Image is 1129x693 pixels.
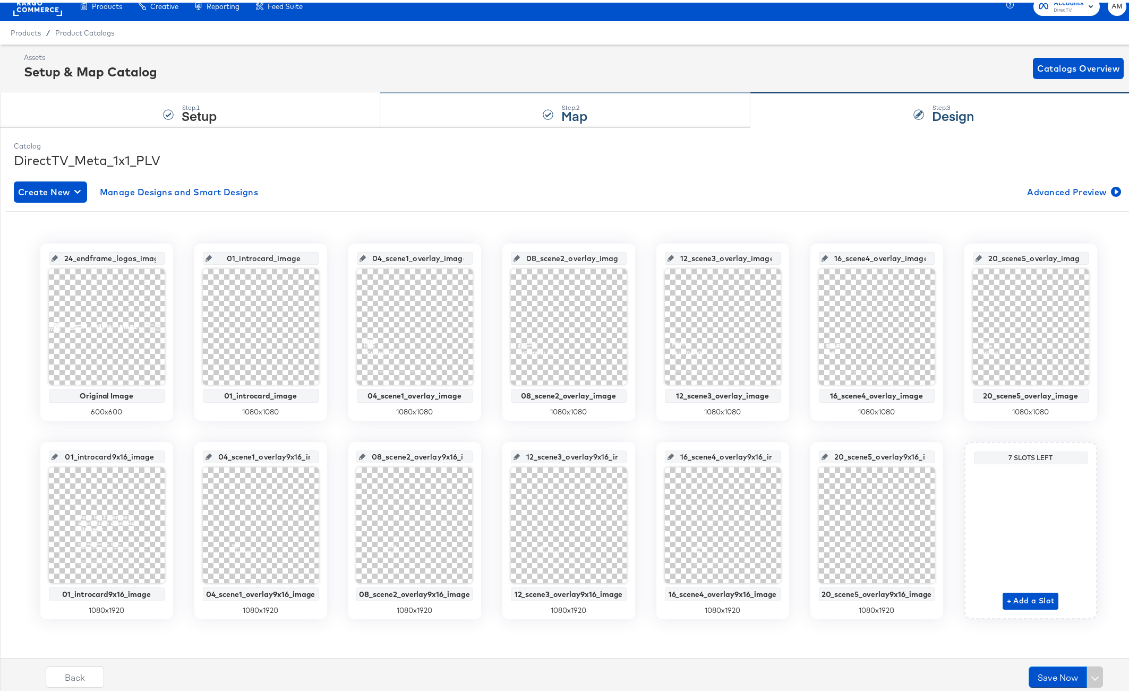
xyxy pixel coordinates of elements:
[203,404,319,414] div: 1080 x 1080
[665,404,781,414] div: 1080 x 1080
[100,182,259,197] span: Manage Designs and Smart Designs
[357,404,473,414] div: 1080 x 1080
[932,101,974,109] div: Step: 3
[1023,179,1123,200] button: Advanced Preview
[14,149,1123,167] div: DirectTV_Meta_1x1_PLV
[49,404,165,414] div: 600 x 600
[356,603,473,613] div: 1080 x 1920
[1007,592,1055,605] span: + Add a Slot
[1003,590,1059,607] button: + Add a Slot
[665,603,781,613] div: 1080 x 1920
[822,389,932,397] div: 16_scene4_overlay_image
[52,587,162,596] div: 01_introcard9x16_image
[1054,4,1084,12] span: DirecTV
[49,603,165,613] div: 1080 x 1920
[14,138,1123,149] div: Catalog
[96,179,263,200] button: Manage Designs and Smart Designs
[561,104,587,122] strong: Map
[24,60,157,78] div: Setup & Map Catalog
[511,404,627,414] div: 1080 x 1080
[561,101,587,109] div: Step: 2
[932,104,974,122] strong: Design
[1029,664,1087,685] button: Save Now
[46,664,104,685] button: Back
[1033,55,1124,76] button: Catalogs Overview
[819,603,935,613] div: 1080 x 1920
[819,404,935,414] div: 1080 x 1080
[52,389,162,397] div: Original Image
[822,587,932,596] div: 20_scene5_overlay9x16_image
[977,451,1085,460] div: 7 Slots Left
[973,404,1089,414] div: 1080 x 1080
[18,182,83,197] span: Create New
[359,587,470,596] div: 08_scene2_overlay9x16_image
[24,50,157,60] div: Assets
[668,389,778,397] div: 12_scene3_overlay_image
[182,104,217,122] strong: Setup
[511,603,627,613] div: 1080 x 1920
[1027,182,1119,197] span: Advanced Preview
[41,26,55,34] span: /
[206,389,316,397] div: 01_introcard_image
[514,587,624,596] div: 12_scene3_overlay9x16_image
[360,389,470,397] div: 04_scene1_overlay_image
[668,587,778,596] div: 16_scene4_overlay9x16_image
[976,389,1086,397] div: 20_scene5_overlay_image
[182,101,217,109] div: Step: 1
[206,587,316,596] div: 04_scene1_overlay9x16_image
[514,389,624,397] div: 08_scene2_overlay_image
[55,26,114,34] a: Product Catalogs
[11,26,41,34] span: Products
[1037,58,1119,73] span: Catalogs Overview
[203,603,319,613] div: 1080 x 1920
[14,179,87,200] button: Create New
